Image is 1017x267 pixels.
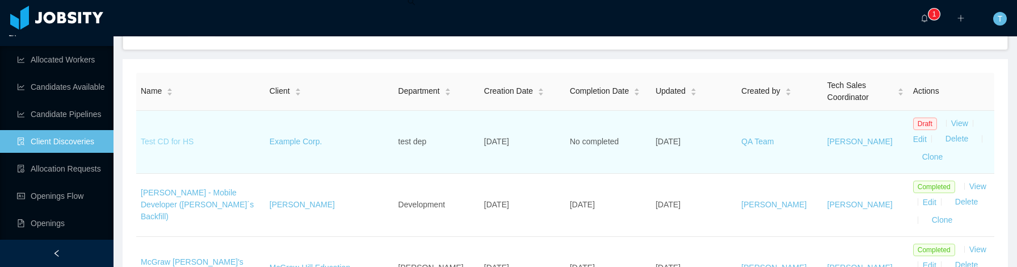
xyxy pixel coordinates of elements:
[17,212,104,235] a: icon: file-textOpenings
[897,87,903,90] i: icon: caret-up
[741,200,806,209] a: [PERSON_NAME]
[827,200,893,209] a: [PERSON_NAME]
[634,87,640,90] i: icon: caret-up
[923,197,936,206] a: Edit
[17,185,104,207] a: icon: idcardOpenings Flow
[565,174,651,237] td: [DATE]
[17,103,104,126] a: icon: line-chartCandidate Pipelines
[17,239,104,262] a: icon: message
[398,85,440,97] span: Department
[167,87,173,90] i: icon: caret-up
[565,111,651,174] td: No completed
[923,211,962,230] button: Clone
[141,188,254,221] a: [PERSON_NAME] - Mobile Developer ([PERSON_NAME]´s Backfill)
[969,245,986,254] a: View
[570,85,629,97] span: Completion Date
[167,91,173,94] i: icon: caret-down
[17,157,104,180] a: icon: file-doneAllocation Requests
[957,14,965,22] i: icon: plus
[741,137,774,146] a: QA Team
[827,80,893,103] span: Tech Sales Coordinator
[484,85,533,97] span: Creation Date
[946,193,987,211] button: Delete
[295,91,301,94] i: icon: caret-down
[651,111,737,174] td: [DATE]
[785,91,791,94] i: icon: caret-down
[651,174,737,237] td: [DATE]
[480,174,565,237] td: [DATE]
[634,91,640,94] i: icon: caret-down
[998,12,1003,26] span: T
[690,86,697,94] div: Sort
[897,91,903,94] i: icon: caret-down
[295,87,301,90] i: icon: caret-up
[913,181,955,193] span: Completed
[270,200,335,209] a: [PERSON_NAME]
[480,111,565,174] td: [DATE]
[537,86,544,94] div: Sort
[141,85,162,97] span: Name
[444,91,451,94] i: icon: caret-down
[741,85,780,97] span: Created by
[444,86,451,94] div: Sort
[691,87,697,90] i: icon: caret-up
[951,119,968,128] a: View
[691,91,697,94] i: icon: caret-down
[921,14,928,22] i: icon: bell
[295,86,301,94] div: Sort
[17,48,104,71] a: icon: line-chartAllocated Workers
[394,111,480,174] td: test dep
[22,28,57,37] span: Allocation
[270,137,322,146] a: Example Corp.
[785,87,791,90] i: icon: caret-up
[538,87,544,90] i: icon: caret-up
[897,86,904,94] div: Sort
[785,86,792,94] div: Sort
[538,91,544,94] i: icon: caret-down
[17,76,104,98] a: icon: line-chartCandidates Available
[270,85,290,97] span: Client
[141,137,194,146] a: Test CD for HS
[394,174,480,237] td: Development
[633,86,640,94] div: Sort
[913,86,939,95] span: Actions
[827,137,893,146] a: [PERSON_NAME]
[913,244,955,256] span: Completed
[655,85,686,97] span: Updated
[932,9,936,20] p: 1
[928,9,940,20] sup: 1
[913,148,952,166] button: Clone
[444,87,451,90] i: icon: caret-up
[936,130,977,148] button: Delete
[913,118,937,130] span: Draft
[17,130,104,153] a: icon: file-searchClient Discoveries
[166,86,173,94] div: Sort
[969,182,986,191] a: View
[913,134,927,143] a: Edit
